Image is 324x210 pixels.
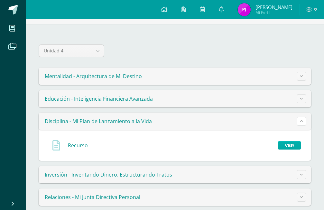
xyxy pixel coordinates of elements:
[255,4,292,10] span: [PERSON_NAME]
[45,95,153,102] span: Educación - Inteligencia Financiera Avanzada
[255,10,292,15] span: Mi Perfil
[39,68,311,85] summary: Mentalidad - Arquitectura de Mi Destino
[39,113,311,130] summary: Disciplina - Mi Plan de Lanzamiento a la Vida
[39,188,311,206] summary: Relaciones - Mi Junta Directiva Personal
[45,118,152,125] span: Disciplina - Mi Plan de Lanzamiento a la Vida
[39,166,311,183] summary: Inversión - Inventando Dinero: Estructurando Tratos
[44,45,87,57] span: Unidad 4
[45,171,172,178] span: Inversión - Inventando Dinero: Estructurando Tratos
[238,3,251,16] img: e9aa8ddcca3fd87ad7d90d8da3bcaa9a.png
[278,141,301,150] a: Ver
[39,90,311,107] summary: Educación - Inteligencia Financiera Avanzada
[39,45,104,57] a: Unidad 4
[45,194,140,201] span: Relaciones - Mi Junta Directiva Personal
[68,142,88,149] span: Recurso
[45,73,142,80] span: Mentalidad - Arquitectura de Mi Destino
